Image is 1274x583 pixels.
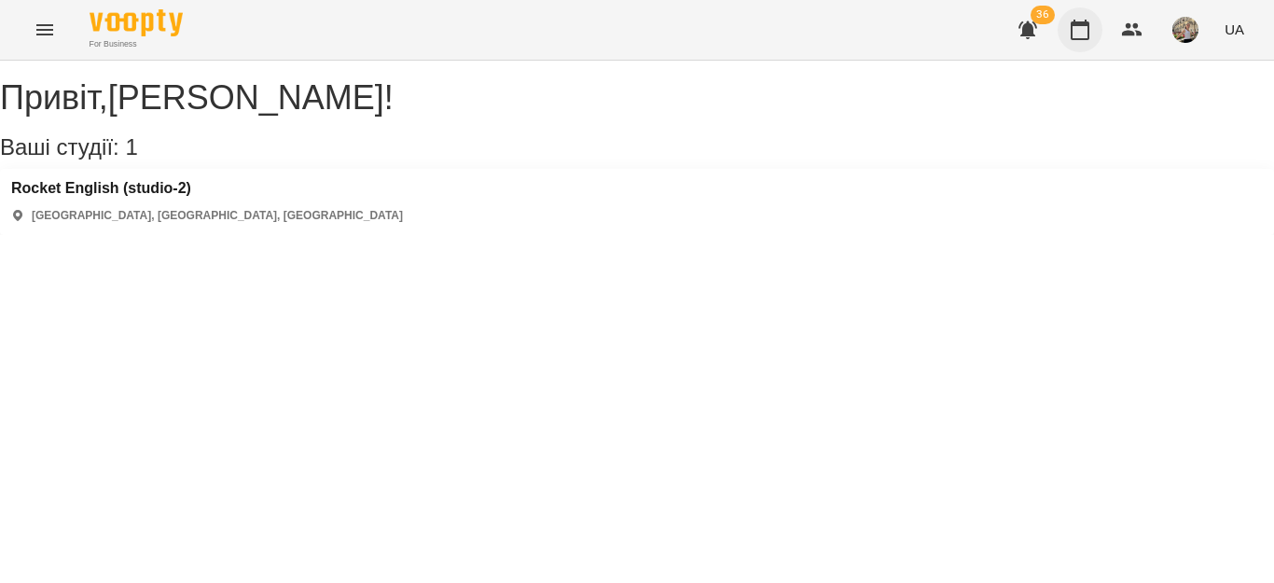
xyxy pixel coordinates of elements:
img: 3b46f58bed39ef2acf68cc3a2c968150.jpeg [1172,17,1198,43]
img: Voopty Logo [90,9,183,36]
a: Rocket English (studio-2) [11,180,403,197]
span: For Business [90,38,183,50]
button: UA [1217,12,1252,47]
span: UA [1225,20,1244,39]
span: 1 [125,134,137,160]
p: [GEOGRAPHIC_DATA], [GEOGRAPHIC_DATA], [GEOGRAPHIC_DATA] [32,208,403,224]
button: Menu [22,7,67,52]
span: 36 [1031,6,1055,24]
